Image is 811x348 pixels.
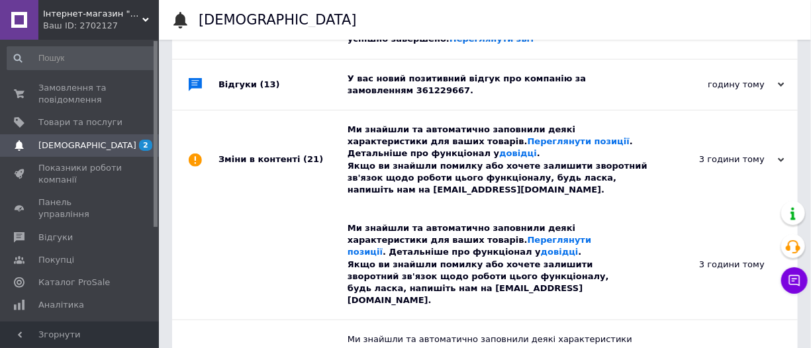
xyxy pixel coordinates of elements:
a: довідці [499,148,537,158]
span: [DEMOGRAPHIC_DATA] [38,140,136,152]
span: Каталог ProSale [38,277,110,288]
a: довідці [541,247,579,257]
div: Ваш ID: 2702127 [43,20,159,32]
span: Показники роботи компанії [38,162,122,186]
span: Інтернет-магазин "Укрхлопок" [43,8,142,20]
a: Переглянути позиції [528,136,630,146]
div: Зміни в контенті [218,110,348,209]
span: Замовлення та повідомлення [38,82,122,106]
span: (21) [303,154,323,164]
div: 3 години тому [632,209,798,320]
div: Ми знайшли та автоматично заповнили деякі характеристики для ваших товарів. . Детальніше про функ... [348,222,632,306]
button: Чат з покупцем [781,267,808,294]
div: годину тому [652,79,785,91]
span: Товари та послуги [38,116,122,128]
div: Відгуки [218,60,348,110]
span: (13) [260,79,280,89]
div: Ми знайшли та автоматично заповнили деякі характеристики для ваших товарів. . Детальніше про функ... [348,124,652,196]
span: Покупці [38,254,74,266]
span: 2 [139,140,152,151]
div: У вас новий позитивний відгук про компанію за замовленням 361229667. [348,73,652,97]
span: Відгуки [38,232,73,243]
input: Пошук [7,46,156,70]
span: Панель управління [38,196,122,220]
span: Аналітика [38,299,84,311]
div: 3 години тому [652,153,785,165]
h1: [DEMOGRAPHIC_DATA] [199,12,357,28]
